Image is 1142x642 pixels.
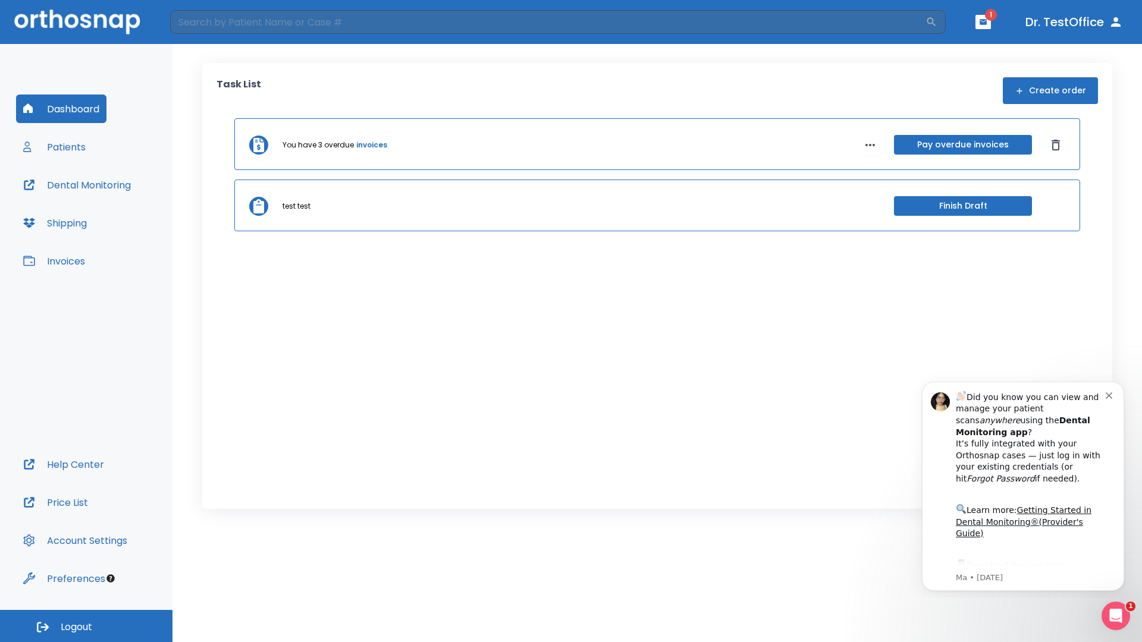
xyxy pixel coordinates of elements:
[16,209,94,237] button: Shipping
[52,187,202,247] div: Download the app: | ​ Let us know if you need help getting started!
[105,573,116,584] div: Tooltip anchor
[1046,136,1065,155] button: Dismiss
[356,140,387,150] a: invoices
[1021,11,1128,33] button: Dr. TestOffice
[16,247,92,275] button: Invoices
[16,564,112,593] button: Preferences
[16,95,106,123] button: Dashboard
[283,201,310,212] p: test test
[904,371,1142,598] iframe: Intercom notifications message
[217,77,261,104] p: Task List
[16,526,134,555] button: Account Settings
[283,140,354,150] p: You have 3 overdue
[16,171,138,199] button: Dental Monitoring
[170,10,925,34] input: Search by Patient Name or Case #
[894,135,1032,155] button: Pay overdue invoices
[1126,602,1135,611] span: 1
[985,9,997,21] span: 1
[52,202,202,212] p: Message from Ma, sent 6w ago
[1003,77,1098,104] button: Create order
[202,18,211,28] button: Dismiss notification
[16,488,95,517] button: Price List
[16,450,111,479] button: Help Center
[894,196,1032,216] button: Finish Draft
[52,190,158,211] a: App Store
[16,133,93,161] button: Patients
[1102,602,1130,630] iframe: Intercom live chat
[61,621,92,634] span: Logout
[14,10,140,34] img: Orthosnap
